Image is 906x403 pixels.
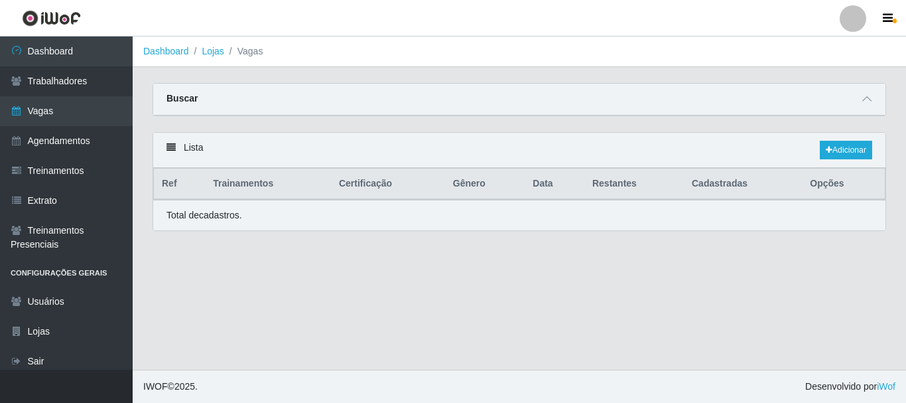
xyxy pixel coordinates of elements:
th: Gênero [445,169,525,200]
th: Data [525,169,584,200]
th: Certificação [331,169,445,200]
th: Cadastradas [684,169,802,200]
span: © 2025 . [143,380,198,394]
strong: Buscar [166,93,198,104]
th: Trainamentos [205,169,331,200]
th: Opções [802,169,885,200]
a: iWof [877,381,895,392]
a: Dashboard [143,46,189,56]
th: Restantes [584,169,684,200]
span: IWOF [143,381,168,392]
a: Adicionar [820,141,872,159]
a: Lojas [202,46,224,56]
li: Vagas [224,44,263,58]
span: Desenvolvido por [805,380,895,394]
div: Lista [153,133,885,168]
img: CoreUI Logo [22,10,81,27]
nav: breadcrumb [133,37,906,67]
p: Total de cadastros. [166,208,242,222]
th: Ref [154,169,206,200]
